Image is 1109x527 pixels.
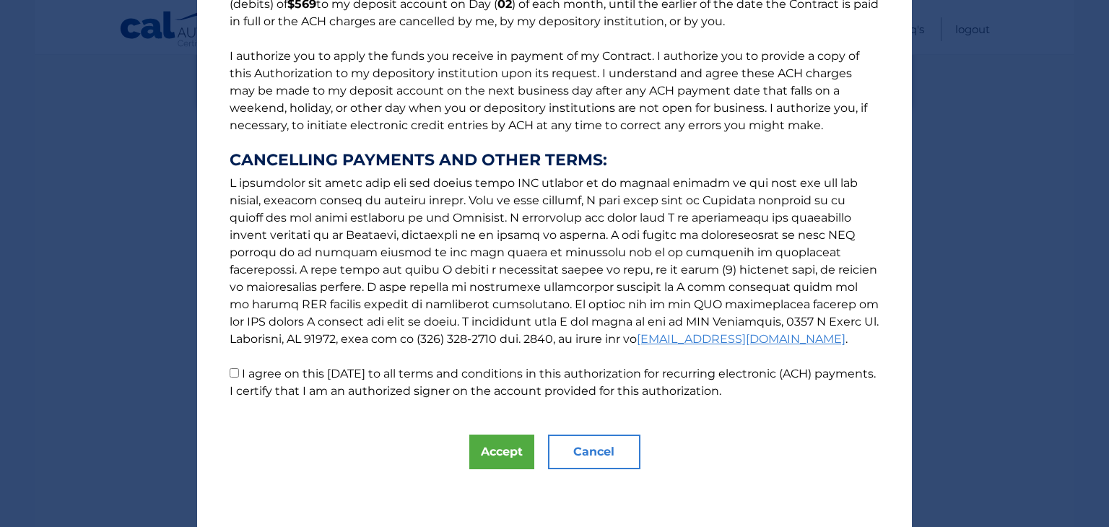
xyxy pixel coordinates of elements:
[637,332,845,346] a: [EMAIL_ADDRESS][DOMAIN_NAME]
[230,367,876,398] label: I agree on this [DATE] to all terms and conditions in this authorization for recurring electronic...
[548,435,640,469] button: Cancel
[469,435,534,469] button: Accept
[230,152,879,169] strong: CANCELLING PAYMENTS AND OTHER TERMS:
